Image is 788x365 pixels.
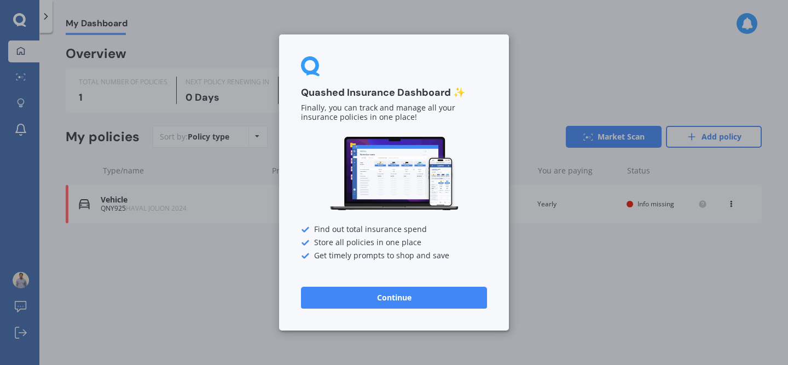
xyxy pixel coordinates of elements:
div: Find out total insurance spend [301,225,487,234]
img: Dashboard [328,135,460,212]
p: Finally, you can track and manage all your insurance policies in one place! [301,104,487,123]
h3: Quashed Insurance Dashboard ✨ [301,86,487,99]
div: Get timely prompts to shop and save [301,252,487,260]
div: Store all policies in one place [301,239,487,247]
button: Continue [301,287,487,309]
